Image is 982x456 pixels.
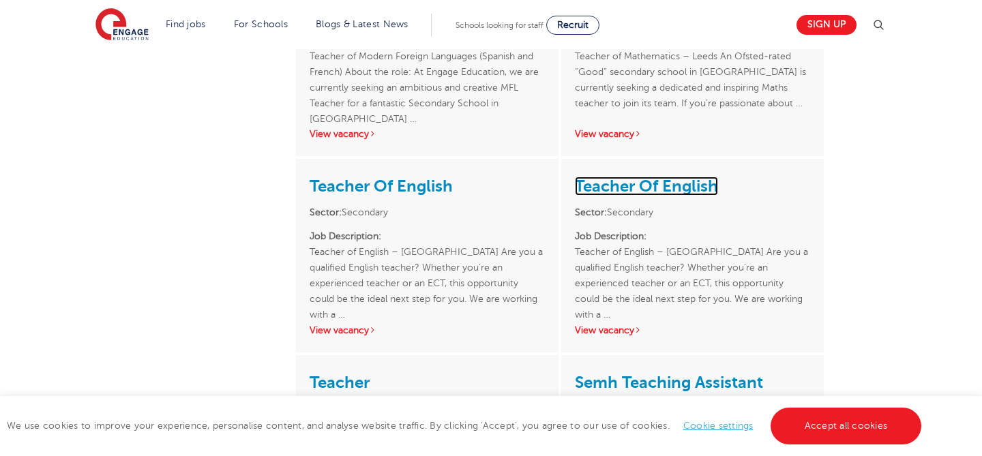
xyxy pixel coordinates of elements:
[310,207,342,217] strong: Sector:
[310,228,545,307] p: Teacher of English – [GEOGRAPHIC_DATA] Are you a qualified English teacher? Whether you’re an exp...
[575,325,642,335] a: View vacancy
[575,204,810,220] li: Secondary
[575,231,646,241] strong: Job Description:
[310,33,545,111] p: Teacher of Modern Foreign Languages (Spanish and French) About the role: At Engage Education, we ...
[546,16,599,35] a: Recruit
[310,231,381,241] strong: Job Description:
[575,228,810,307] p: Teacher of English – [GEOGRAPHIC_DATA] Are you a qualified English teacher? Whether you’re an exp...
[683,421,754,431] a: Cookie settings
[310,373,370,392] a: Teacher
[310,325,376,335] a: View vacancy
[166,19,206,29] a: Find jobs
[95,8,149,42] img: Engage Education
[7,421,925,431] span: We use cookies to improve your experience, personalise content, and analyse website traffic. By c...
[797,15,857,35] a: Sign up
[575,33,810,111] p: Teacher of Mathematics – Leeds An Ofsted-rated “Good” secondary school in [GEOGRAPHIC_DATA] is cu...
[234,19,288,29] a: For Schools
[557,20,589,30] span: Recruit
[575,129,642,139] a: View vacancy
[310,204,545,220] li: Secondary
[575,207,607,217] strong: Sector:
[316,19,408,29] a: Blogs & Latest News
[771,408,922,444] a: Accept all cookies
[575,177,718,196] a: Teacher Of English
[310,177,453,196] a: Teacher Of English
[575,373,763,392] a: Semh Teaching Assistant
[310,129,376,139] a: View vacancy
[456,20,544,30] span: Schools looking for staff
